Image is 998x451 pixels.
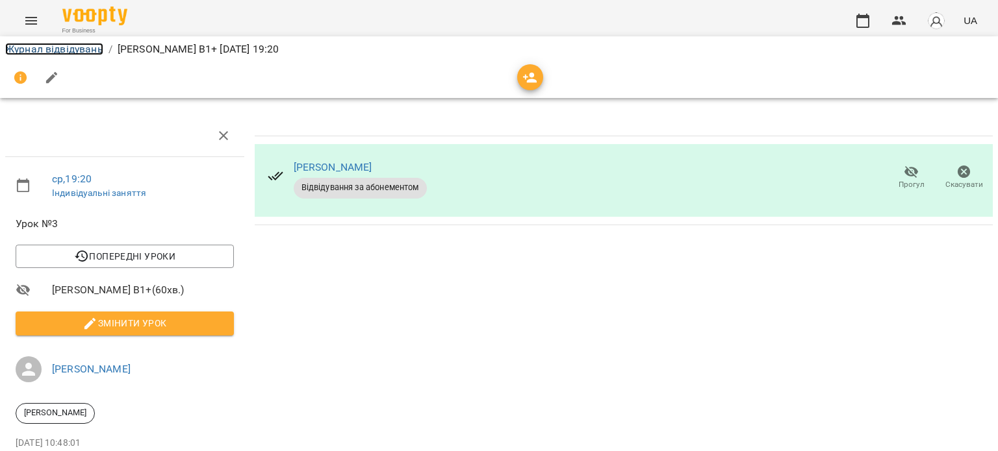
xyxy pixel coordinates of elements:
[5,43,103,55] a: Журнал відвідувань
[118,42,279,57] p: [PERSON_NAME] В1+ [DATE] 19:20
[26,249,224,264] span: Попередні уроки
[16,245,234,268] button: Попередні уроки
[16,311,234,335] button: Змінити урок
[52,282,234,298] span: [PERSON_NAME] В1+ ( 60 хв. )
[885,160,938,196] button: Прогул
[964,14,977,27] span: UA
[62,27,127,35] span: For Business
[26,315,224,331] span: Змінити урок
[109,42,112,57] li: /
[16,403,95,424] div: [PERSON_NAME]
[52,188,146,198] a: Індивідуальні заняття
[16,437,234,450] p: [DATE] 10:48:01
[16,407,94,419] span: [PERSON_NAME]
[16,216,234,232] span: Урок №3
[5,42,993,57] nav: breadcrumb
[62,6,127,25] img: Voopty Logo
[16,5,47,36] button: Menu
[927,12,945,30] img: avatar_s.png
[958,8,982,32] button: UA
[938,160,990,196] button: Скасувати
[294,161,372,173] a: [PERSON_NAME]
[52,363,131,375] a: [PERSON_NAME]
[52,173,92,185] a: ср , 19:20
[899,179,925,190] span: Прогул
[294,182,427,193] span: Відвідування за абонементом
[945,179,983,190] span: Скасувати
